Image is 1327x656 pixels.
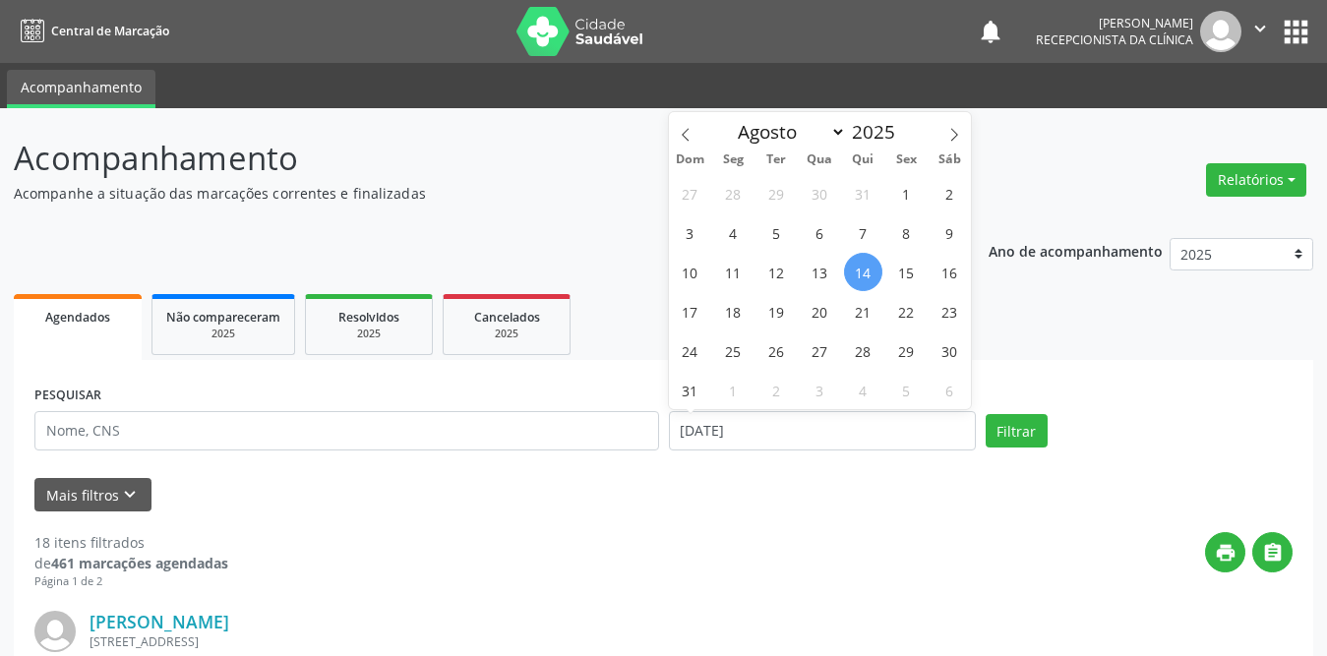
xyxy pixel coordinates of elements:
[801,292,839,330] span: Agosto 20, 2025
[320,327,418,341] div: 2025
[844,292,882,330] span: Agosto 21, 2025
[671,174,709,212] span: Julho 27, 2025
[1200,11,1241,52] img: img
[801,174,839,212] span: Julho 30, 2025
[51,23,169,39] span: Central de Marcação
[844,213,882,252] span: Agosto 7, 2025
[474,309,540,326] span: Cancelados
[757,292,796,330] span: Agosto 19, 2025
[977,18,1004,45] button: notifications
[844,253,882,291] span: Agosto 14, 2025
[1036,15,1193,31] div: [PERSON_NAME]
[757,331,796,370] span: Agosto 26, 2025
[931,174,969,212] span: Agosto 2, 2025
[34,532,228,553] div: 18 itens filtrados
[931,213,969,252] span: Agosto 9, 2025
[90,633,997,650] div: [STREET_ADDRESS]
[931,253,969,291] span: Agosto 16, 2025
[887,292,926,330] span: Agosto 22, 2025
[671,253,709,291] span: Agosto 10, 2025
[757,371,796,409] span: Setembro 2, 2025
[1279,15,1313,49] button: apps
[34,553,228,573] div: de
[714,174,753,212] span: Julho 28, 2025
[51,554,228,572] strong: 461 marcações agendadas
[931,331,969,370] span: Agosto 30, 2025
[844,331,882,370] span: Agosto 28, 2025
[7,70,155,108] a: Acompanhamento
[986,414,1048,447] button: Filtrar
[801,331,839,370] span: Agosto 27, 2025
[14,134,924,183] p: Acompanhamento
[119,484,141,506] i: keyboard_arrow_down
[1252,532,1293,572] button: 
[34,573,228,590] div: Página 1 de 2
[671,213,709,252] span: Agosto 3, 2025
[671,331,709,370] span: Agosto 24, 2025
[757,213,796,252] span: Agosto 5, 2025
[931,371,969,409] span: Setembro 6, 2025
[1205,532,1245,572] button: print
[669,411,976,450] input: Selecione um intervalo
[887,174,926,212] span: Agosto 1, 2025
[801,213,839,252] span: Agosto 6, 2025
[801,371,839,409] span: Setembro 3, 2025
[844,371,882,409] span: Setembro 4, 2025
[1215,542,1237,564] i: print
[798,153,841,166] span: Qua
[801,253,839,291] span: Agosto 13, 2025
[166,327,280,341] div: 2025
[844,174,882,212] span: Julho 31, 2025
[928,153,971,166] span: Sáb
[669,153,712,166] span: Dom
[846,119,911,145] input: Year
[34,411,659,450] input: Nome, CNS
[166,309,280,326] span: Não compareceram
[711,153,754,166] span: Seg
[989,238,1163,263] p: Ano de acompanhamento
[754,153,798,166] span: Ter
[714,213,753,252] span: Agosto 4, 2025
[714,292,753,330] span: Agosto 18, 2025
[671,292,709,330] span: Agosto 17, 2025
[1262,542,1284,564] i: 
[14,183,924,204] p: Acompanhe a situação das marcações correntes e finalizadas
[714,371,753,409] span: Setembro 1, 2025
[931,292,969,330] span: Agosto 23, 2025
[841,153,884,166] span: Qui
[1206,163,1306,197] button: Relatórios
[34,478,151,512] button: Mais filtroskeyboard_arrow_down
[714,253,753,291] span: Agosto 11, 2025
[457,327,556,341] div: 2025
[757,174,796,212] span: Julho 29, 2025
[14,15,169,47] a: Central de Marcação
[338,309,399,326] span: Resolvidos
[884,153,928,166] span: Sex
[887,253,926,291] span: Agosto 15, 2025
[1036,31,1193,48] span: Recepcionista da clínica
[757,253,796,291] span: Agosto 12, 2025
[671,371,709,409] span: Agosto 31, 2025
[714,331,753,370] span: Agosto 25, 2025
[90,611,229,632] a: [PERSON_NAME]
[729,118,847,146] select: Month
[1249,18,1271,39] i: 
[887,213,926,252] span: Agosto 8, 2025
[887,331,926,370] span: Agosto 29, 2025
[1241,11,1279,52] button: 
[887,371,926,409] span: Setembro 5, 2025
[45,309,110,326] span: Agendados
[34,381,101,411] label: PESQUISAR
